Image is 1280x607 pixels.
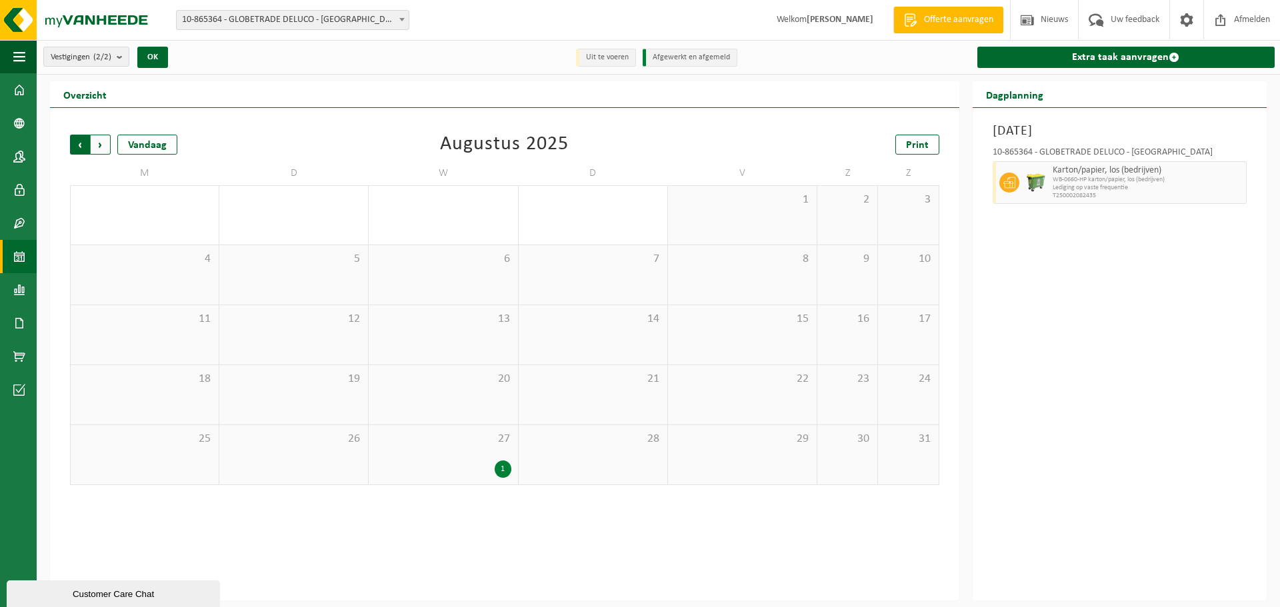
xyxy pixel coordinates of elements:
[91,135,111,155] span: Volgende
[643,49,737,67] li: Afgewerkt en afgemeld
[675,372,810,386] span: 22
[576,49,636,67] li: Uit te voeren
[668,161,817,185] td: V
[375,252,511,267] span: 6
[824,193,871,207] span: 2
[77,432,212,446] span: 25
[375,372,511,386] span: 20
[226,372,361,386] span: 19
[885,312,931,326] span: 17
[675,252,810,267] span: 8
[906,140,929,151] span: Print
[824,252,871,267] span: 9
[77,312,212,326] span: 11
[369,161,518,185] td: W
[77,252,212,267] span: 4
[137,47,168,68] button: OK
[375,312,511,326] span: 13
[525,372,661,386] span: 21
[50,81,120,107] h2: Overzicht
[1053,184,1243,192] span: Lediging op vaste frequentie
[675,312,810,326] span: 15
[525,252,661,267] span: 7
[495,460,511,478] div: 1
[51,47,111,67] span: Vestigingen
[885,193,931,207] span: 3
[921,13,997,27] span: Offerte aanvragen
[440,135,569,155] div: Augustus 2025
[226,312,361,326] span: 12
[1026,173,1046,193] img: WB-0660-HPE-GN-50
[885,372,931,386] span: 24
[519,161,668,185] td: D
[993,121,1247,141] h3: [DATE]
[177,11,409,29] span: 10-865364 - GLOBETRADE DELUCO - KORTRIJK
[525,432,661,446] span: 28
[973,81,1057,107] h2: Dagplanning
[893,7,1003,33] a: Offerte aanvragen
[77,372,212,386] span: 18
[675,193,810,207] span: 1
[43,47,129,67] button: Vestigingen(2/2)
[807,15,873,25] strong: [PERSON_NAME]
[824,372,871,386] span: 23
[226,252,361,267] span: 5
[977,47,1275,68] a: Extra taak aanvragen
[895,135,939,155] a: Print
[117,135,177,155] div: Vandaag
[525,312,661,326] span: 14
[219,161,369,185] td: D
[993,148,1247,161] div: 10-865364 - GLOBETRADE DELUCO - [GEOGRAPHIC_DATA]
[824,432,871,446] span: 30
[1053,176,1243,184] span: WB-0660-HP karton/papier, los (bedrijven)
[226,432,361,446] span: 26
[878,161,939,185] td: Z
[1053,192,1243,200] span: T250002082435
[176,10,409,30] span: 10-865364 - GLOBETRADE DELUCO - KORTRIJK
[93,53,111,61] count: (2/2)
[70,135,90,155] span: Vorige
[824,312,871,326] span: 16
[7,578,223,607] iframe: chat widget
[70,161,219,185] td: M
[885,432,931,446] span: 31
[675,432,810,446] span: 29
[817,161,878,185] td: Z
[1053,165,1243,176] span: Karton/papier, los (bedrijven)
[375,432,511,446] span: 27
[885,252,931,267] span: 10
